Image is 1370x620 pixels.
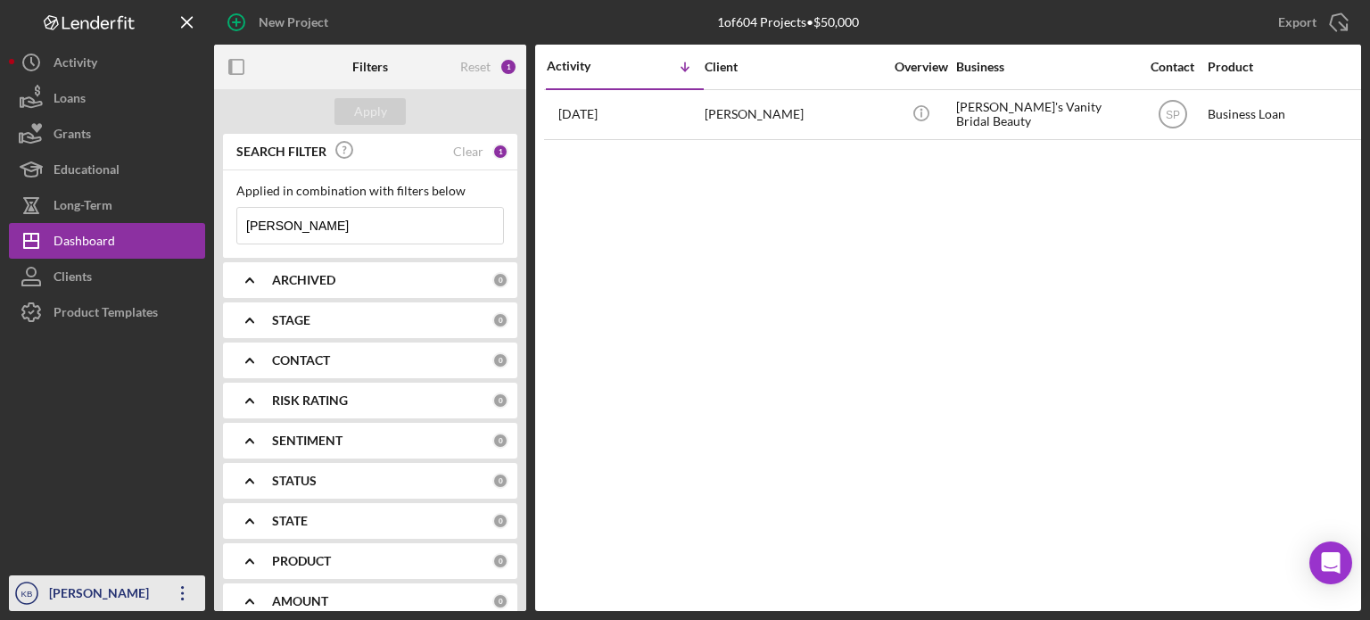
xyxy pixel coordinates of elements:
div: Export [1278,4,1316,40]
div: 0 [492,473,508,489]
text: SP [1165,109,1179,121]
button: Loans [9,80,205,116]
div: Dashboard [54,223,115,263]
div: Product Templates [54,294,158,335]
button: Educational [9,152,205,187]
b: PRODUCT [272,554,331,568]
div: Loans [54,80,86,120]
b: STATE [272,514,308,528]
div: Activity [54,45,97,85]
div: Business [956,60,1135,74]
div: Clear [453,145,483,159]
div: Open Intercom Messenger [1309,541,1352,584]
b: AMOUNT [272,594,328,608]
div: 0 [492,513,508,529]
time: 2025-06-25 14:58 [558,107,598,121]
button: Dashboard [9,223,205,259]
button: Apply [334,98,406,125]
b: Filters [352,60,388,74]
button: Activity [9,45,205,80]
b: RISK RATING [272,393,348,408]
button: Clients [9,259,205,294]
b: STAGE [272,313,310,327]
button: Product Templates [9,294,205,330]
div: 0 [492,272,508,288]
div: Contact [1139,60,1206,74]
div: 1 of 604 Projects • $50,000 [717,15,859,29]
button: Export [1260,4,1361,40]
button: Grants [9,116,205,152]
div: Client [705,60,883,74]
div: 1 [499,58,517,76]
div: 0 [492,433,508,449]
div: Long-Term [54,187,112,227]
button: Long-Term [9,187,205,223]
div: [PERSON_NAME] [45,575,161,616]
text: KB [21,589,33,599]
div: Educational [54,152,120,192]
div: [PERSON_NAME] [705,91,883,138]
div: Applied in combination with filters below [236,184,504,198]
div: 0 [492,352,508,368]
button: KB[PERSON_NAME] [9,575,205,611]
div: Reset [460,60,491,74]
b: ARCHIVED [272,273,335,287]
div: Clients [54,259,92,299]
div: 0 [492,312,508,328]
div: Apply [354,98,387,125]
b: SEARCH FILTER [236,145,326,159]
div: 1 [492,144,508,160]
button: New Project [214,4,346,40]
div: Activity [547,59,625,73]
b: STATUS [272,474,317,488]
div: Grants [54,116,91,156]
div: [PERSON_NAME]'s Vanity Bridal Beauty [956,91,1135,138]
b: CONTACT [272,353,330,368]
div: 0 [492,553,508,569]
div: 0 [492,593,508,609]
b: SENTIMENT [272,434,342,448]
div: New Project [259,4,328,40]
div: Overview [887,60,954,74]
div: 0 [492,393,508,409]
